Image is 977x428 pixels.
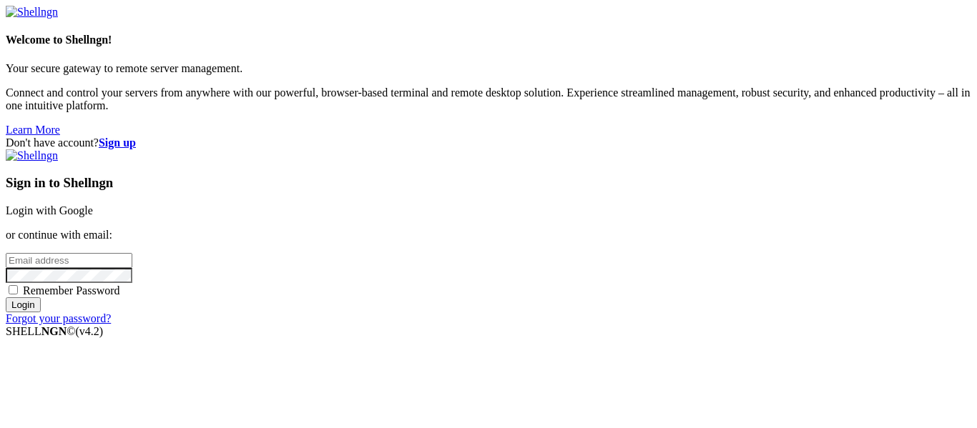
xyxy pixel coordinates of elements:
a: Forgot your password? [6,312,111,324]
p: Connect and control your servers from anywhere with our powerful, browser-based terminal and remo... [6,86,971,112]
div: Don't have account? [6,136,971,149]
input: Email address [6,253,132,268]
input: Remember Password [9,285,18,294]
b: NGN [41,325,67,337]
p: Your secure gateway to remote server management. [6,62,971,75]
input: Login [6,297,41,312]
a: Learn More [6,124,60,136]
a: Login with Google [6,204,93,217]
span: SHELL © [6,325,103,337]
h4: Welcome to Shellngn! [6,34,971,46]
h3: Sign in to Shellngn [6,175,971,191]
a: Sign up [99,136,136,149]
span: Remember Password [23,284,120,297]
p: or continue with email: [6,229,971,242]
img: Shellngn [6,6,58,19]
span: 4.2.0 [76,325,104,337]
img: Shellngn [6,149,58,162]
